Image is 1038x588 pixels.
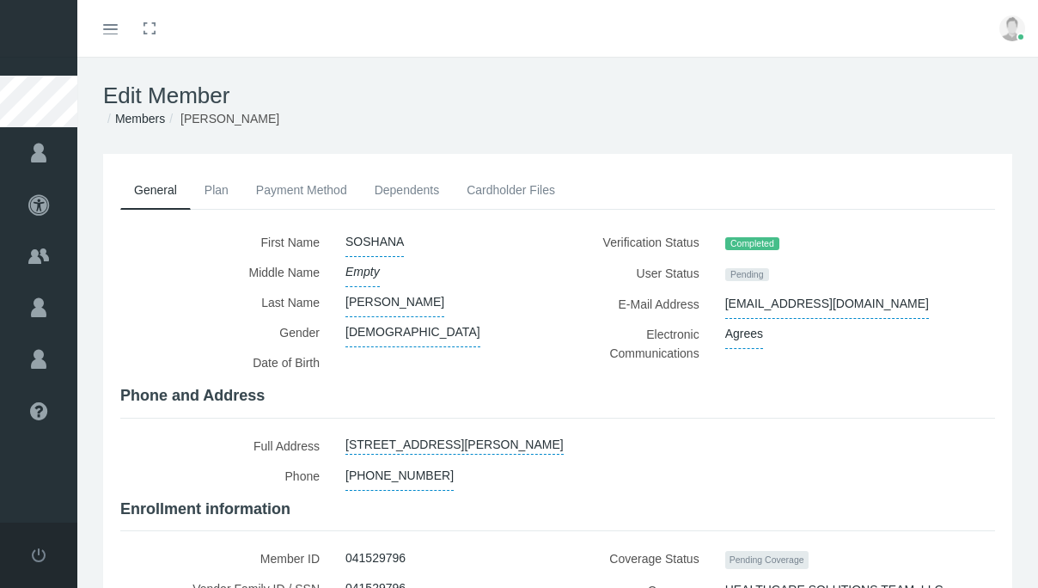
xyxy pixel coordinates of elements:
[120,287,333,317] label: Last Name
[120,227,333,257] label: First Name
[191,171,242,209] a: Plan
[120,461,333,491] label: Phone
[725,237,779,251] span: Completed
[571,319,712,368] label: Electronic Communications
[571,543,712,575] label: Coverage Status
[725,289,929,319] span: [EMAIL_ADDRESS][DOMAIN_NAME]
[345,287,444,317] span: [PERSON_NAME]
[571,227,712,258] label: Verification Status
[120,257,333,287] label: Middle Name
[345,431,564,455] a: [STREET_ADDRESS][PERSON_NAME]
[120,317,333,347] label: Gender
[453,171,569,209] a: Cardholder Files
[345,317,480,347] span: [DEMOGRAPHIC_DATA]
[120,431,333,461] label: Full Address
[242,171,361,209] a: Payment Method
[725,551,809,569] span: Pending Coverage
[345,543,406,573] span: 041529796
[999,15,1025,41] img: user-placeholder.jpg
[120,347,333,377] label: Date of Birth
[345,461,454,491] span: [PHONE_NUMBER]
[725,268,769,282] span: Pending
[120,387,995,406] h4: Phone and Address
[120,500,995,519] h4: Enrollment information
[725,319,763,349] span: Agrees
[571,289,712,319] label: E-Mail Address
[180,112,279,126] span: [PERSON_NAME]
[345,227,404,257] span: SOSHANA
[103,83,1012,109] h1: Edit Member
[120,543,333,573] label: Member ID
[115,112,165,126] a: Members
[571,258,712,289] label: User Status
[361,171,454,209] a: Dependents
[120,171,191,210] a: General
[345,257,380,287] span: Empty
